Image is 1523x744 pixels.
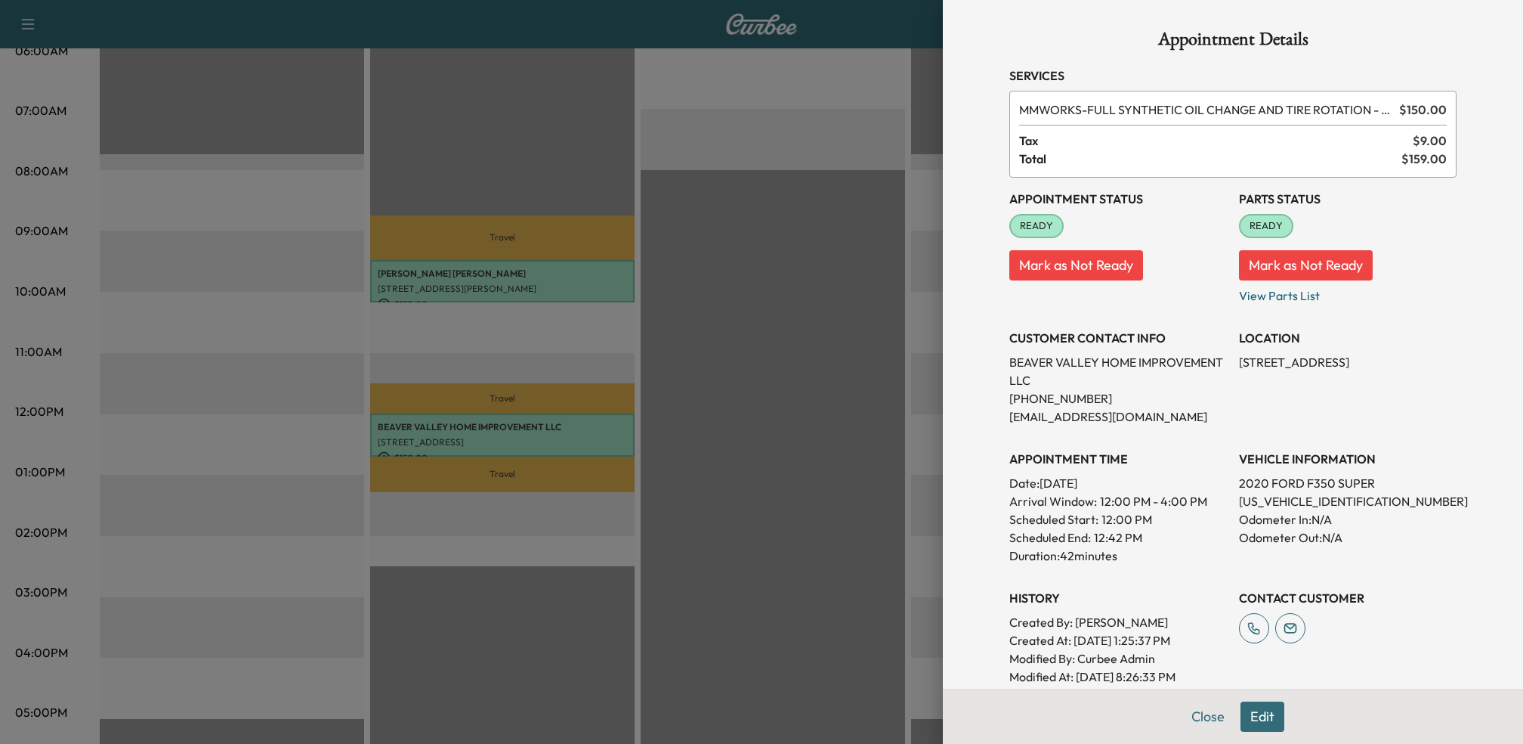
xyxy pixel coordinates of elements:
[1239,281,1457,305] p: View Parts List
[1009,492,1227,510] p: Arrival Window:
[1239,474,1457,492] p: 2020 FORD F350 SUPER
[1009,30,1457,54] h1: Appointment Details
[1009,408,1227,426] p: [EMAIL_ADDRESS][DOMAIN_NAME]
[1009,329,1227,347] h3: CUSTOMER CONTACT INFO
[1009,613,1227,631] p: Created By : [PERSON_NAME]
[1009,353,1227,389] p: BEAVER VALLEY HOME IMPROVEMENT LLC
[1239,589,1457,607] h3: CONTACT CUSTOMER
[1239,529,1457,547] p: Odometer Out: N/A
[1009,547,1227,565] p: Duration: 42 minutes
[1009,389,1227,408] p: [PHONE_NUMBER]
[1009,631,1227,649] p: Created At : [DATE] 1:25:37 PM
[1009,190,1227,208] h3: Appointment Status
[1019,132,1413,150] span: Tax
[1009,510,1098,529] p: Scheduled Start:
[1239,329,1457,347] h3: LOCATION
[1239,510,1457,529] p: Odometer In: N/A
[1009,67,1457,85] h3: Services
[1101,510,1152,529] p: 12:00 PM
[1239,450,1457,468] h3: VEHICLE INFORMATION
[1239,353,1457,371] p: [STREET_ADDRESS]
[1413,132,1447,150] span: $ 9.00
[1401,150,1447,168] span: $ 159.00
[1240,219,1292,234] span: READY
[1239,190,1457,208] h3: Parts Status
[1100,492,1207,510] span: 12:00 PM - 4:00 PM
[1240,702,1284,732] button: Edit
[1019,101,1393,119] span: FULL SYNTHETIC OIL CHANGE AND TIRE ROTATION - WORKS PACKAGE
[1009,250,1143,281] button: Mark as Not Ready
[1009,474,1227,492] p: Date: [DATE]
[1239,492,1457,510] p: [US_VEHICLE_IDENTIFICATION_NUMBER]
[1094,529,1142,547] p: 12:42 PM
[1009,450,1227,468] h3: APPOINTMENT TIME
[1009,589,1227,607] h3: History
[1182,702,1234,732] button: Close
[1009,529,1091,547] p: Scheduled End:
[1019,150,1401,168] span: Total
[1011,219,1062,234] span: READY
[1399,101,1447,119] span: $ 150.00
[1239,250,1373,281] button: Mark as Not Ready
[1009,649,1227,668] p: Modified By : Curbee Admin
[1009,668,1227,686] p: Modified At : [DATE] 8:26:33 PM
